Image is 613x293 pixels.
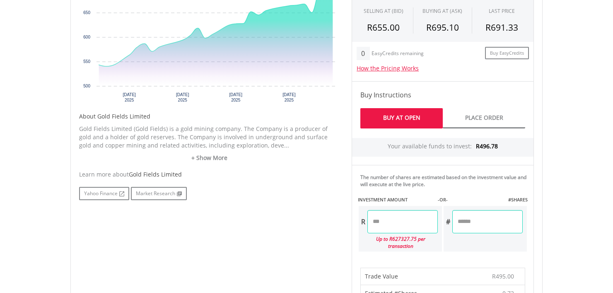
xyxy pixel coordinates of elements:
span: Trade Value [365,272,398,280]
a: How the Pricing Works [357,64,419,72]
text: [DATE] 2025 [229,92,243,102]
a: Buy EasyCredits [485,47,529,60]
h5: About Gold Fields Limited [79,112,339,121]
label: #SHARES [508,196,528,203]
div: Your available funds to invest: [352,138,533,157]
label: INVESTMENT AMOUNT [358,196,408,203]
text: 550 [83,59,90,64]
text: [DATE] 2025 [176,92,189,102]
span: R655.00 [367,22,400,33]
div: # [444,210,452,233]
span: R496.78 [476,142,498,150]
div: LAST PRICE [489,7,515,15]
text: 650 [83,10,90,15]
a: Place Order [443,108,525,128]
span: R495.00 [492,272,514,280]
text: [DATE] 2025 [282,92,296,102]
span: R695.10 [426,22,459,33]
div: EasyCredits remaining [372,51,424,58]
div: 0 [357,47,369,60]
text: 500 [83,84,90,88]
a: Yahoo Finance [79,187,129,200]
div: Learn more about [79,170,339,179]
div: Up to R627327.75 per transaction [359,233,438,252]
span: BUYING AT (ASK) [422,7,462,15]
span: Gold Fields Limited [129,170,182,178]
div: The number of shares are estimated based on the investment value and will execute at the live price. [360,174,530,188]
div: SELLING AT (BID) [364,7,403,15]
h4: Buy Instructions [360,90,525,100]
a: Market Research [131,187,187,200]
a: Buy At Open [360,108,443,128]
div: R [359,210,367,233]
label: -OR- [438,196,448,203]
text: 600 [83,35,90,39]
p: Gold Fields Limited (Gold Fields) is a gold mining company. The Company is a producer of gold and... [79,125,339,150]
text: [DATE] 2025 [123,92,136,102]
a: + Show More [79,154,339,162]
span: R691.33 [485,22,518,33]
